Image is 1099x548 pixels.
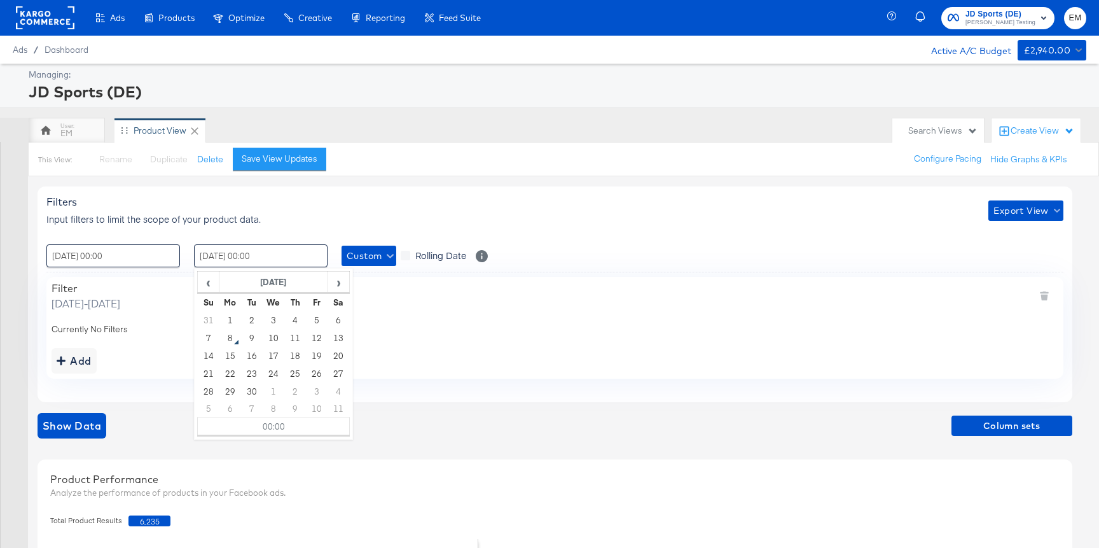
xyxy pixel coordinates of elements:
[263,347,284,365] td: 17
[219,272,328,293] th: [DATE]
[284,400,306,418] td: 9
[29,81,1083,102] div: JD Sports (DE)
[13,45,27,55] span: Ads
[241,347,263,365] td: 16
[198,272,218,292] span: ‹
[1011,125,1074,137] div: Create View
[198,400,219,418] td: 5
[128,516,170,526] span: 6,235
[43,417,101,435] span: Show Data
[347,248,391,264] span: Custom
[242,153,317,165] div: Save View Updates
[284,329,306,347] td: 11
[306,311,328,329] td: 5
[298,13,332,23] span: Creative
[263,329,284,347] td: 10
[241,311,263,329] td: 2
[50,472,1060,487] div: Product Performance
[27,45,45,55] span: /
[99,153,132,165] span: Rename
[329,272,349,292] span: ›
[46,195,77,208] span: Filters
[957,418,1067,434] span: Column sets
[241,400,263,418] td: 7
[52,282,120,295] div: Filter
[1018,40,1086,60] button: £2,940.00
[284,293,306,311] th: Th
[134,125,186,137] div: Product View
[306,293,328,311] th: Fr
[306,383,328,400] td: 3
[233,148,326,171] button: Save View Updates
[50,487,1060,499] div: Analyze the performance of products in your Facebook ads.
[45,45,88,55] a: Dashboard
[198,347,219,365] td: 14
[52,296,120,311] span: [DATE] - [DATE]
[241,329,263,347] td: 9
[50,516,128,526] span: Total Product Results
[198,365,219,383] td: 21
[219,311,241,329] td: 1
[284,365,306,383] td: 25
[366,13,405,23] span: Reporting
[198,293,219,311] th: Su
[1064,7,1086,29] button: EM
[328,293,349,311] th: Sa
[46,213,261,225] span: Input filters to limit the scope of your product data.
[306,400,328,418] td: 10
[328,400,349,418] td: 11
[57,352,92,370] div: Add
[284,383,306,400] td: 2
[328,329,349,347] td: 13
[219,293,241,311] th: Mo
[263,293,284,311] th: We
[342,246,396,266] button: Custom
[439,13,481,23] span: Feed Suite
[228,13,265,23] span: Optimize
[38,413,106,439] button: showdata
[328,347,349,365] td: 20
[198,329,219,347] td: 7
[988,200,1063,221] button: Export View
[219,329,241,347] td: 8
[38,155,72,165] div: This View:
[121,127,128,134] div: Drag to reorder tab
[219,347,241,365] td: 15
[198,383,219,400] td: 28
[198,311,219,329] td: 31
[905,148,990,171] button: Configure Pacing
[241,293,263,311] th: Tu
[990,153,1067,165] button: Hide Graphs & KPIs
[965,18,1035,28] span: [PERSON_NAME] Testing
[263,365,284,383] td: 24
[60,127,73,139] div: EM
[263,311,284,329] td: 3
[241,365,263,383] td: 23
[1069,11,1081,25] span: EM
[965,8,1035,21] span: JD Sports (DE)
[328,383,349,400] td: 4
[908,125,978,137] div: Search Views
[328,311,349,329] td: 6
[306,365,328,383] td: 26
[993,203,1058,219] span: Export View
[306,329,328,347] td: 12
[918,40,1011,59] div: Active A/C Budget
[328,365,349,383] td: 27
[219,365,241,383] td: 22
[415,249,466,262] span: Rolling Date
[284,347,306,365] td: 18
[241,383,263,400] td: 30
[110,13,125,23] span: Ads
[219,400,241,418] td: 6
[219,383,241,400] td: 29
[941,7,1054,29] button: JD Sports (DE)[PERSON_NAME] Testing
[284,311,306,329] td: 4
[263,383,284,400] td: 1
[1024,43,1071,59] div: £2,940.00
[150,153,188,165] span: Duplicate
[263,400,284,418] td: 8
[951,416,1072,436] button: Column sets
[198,418,350,436] td: 00:00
